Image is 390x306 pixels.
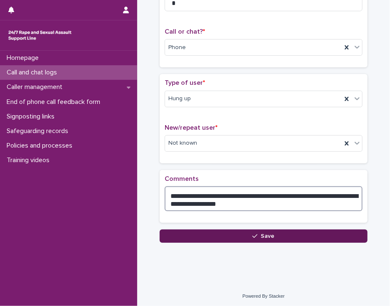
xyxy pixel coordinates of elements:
[165,28,205,35] span: Call or chat?
[3,113,61,121] p: Signposting links
[168,139,197,148] span: Not known
[3,69,64,76] p: Call and chat logs
[165,124,217,131] span: New/repeat user
[3,127,75,135] p: Safeguarding records
[7,27,73,44] img: rhQMoQhaT3yELyF149Cw
[3,98,107,106] p: End of phone call feedback form
[165,79,205,86] span: Type of user
[242,294,284,299] a: Powered By Stacker
[3,83,69,91] p: Caller management
[3,54,45,62] p: Homepage
[3,142,79,150] p: Policies and processes
[261,233,275,239] span: Save
[3,156,56,164] p: Training videos
[168,43,186,52] span: Phone
[160,229,368,243] button: Save
[168,94,191,103] span: Hung up
[165,175,199,182] span: Comments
